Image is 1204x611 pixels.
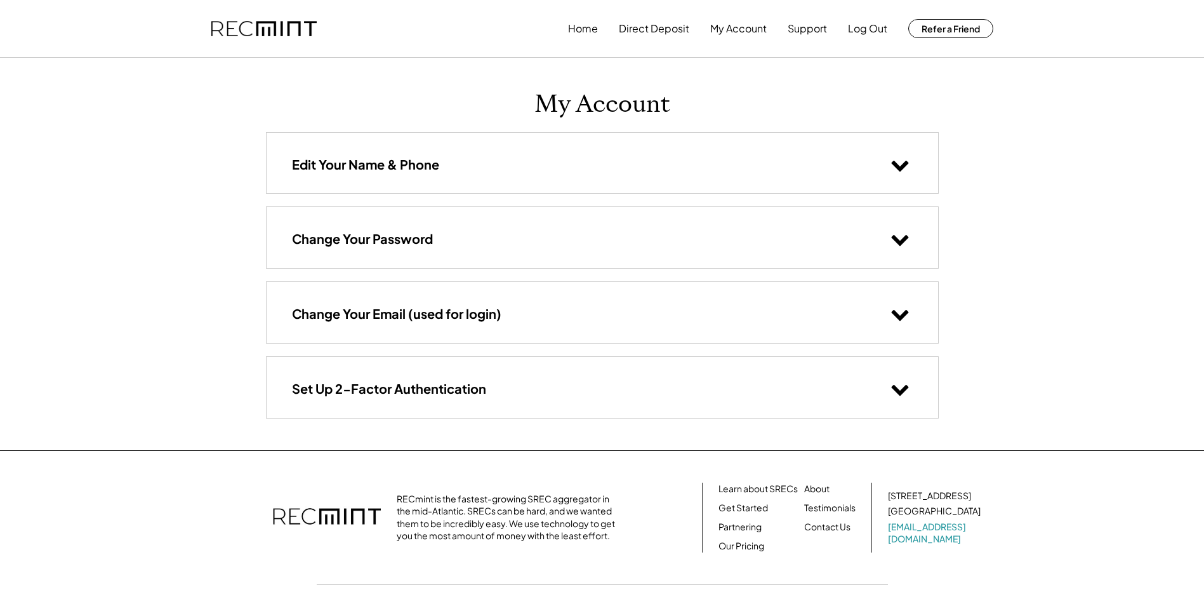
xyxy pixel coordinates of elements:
h3: Edit Your Name & Phone [292,156,439,173]
div: RECmint is the fastest-growing SREC aggregator in the mid-Atlantic. SRECs can be hard, and we wan... [397,493,622,542]
a: Testimonials [804,502,856,514]
a: Partnering [718,521,762,534]
div: [STREET_ADDRESS] [888,490,971,502]
img: recmint-logotype%403x.png [273,495,381,540]
button: Direct Deposit [619,16,689,41]
h3: Set Up 2-Factor Authentication [292,380,486,397]
button: Home [568,16,598,41]
a: Get Started [718,502,768,514]
button: Support [788,16,827,41]
h1: My Account [534,90,670,119]
a: Contact Us [804,521,850,534]
button: Log Out [848,16,887,41]
div: [GEOGRAPHIC_DATA] [888,505,981,518]
a: Learn about SRECs [718,483,798,495]
button: My Account [710,16,767,41]
button: Refer a Friend [908,19,993,38]
h3: Change Your Password [292,231,433,247]
h3: Change Your Email (used for login) [292,305,501,322]
a: About [804,483,830,495]
img: recmint-logotype%403x.png [211,21,317,37]
a: [EMAIL_ADDRESS][DOMAIN_NAME] [888,521,983,546]
a: Our Pricing [718,540,764,553]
